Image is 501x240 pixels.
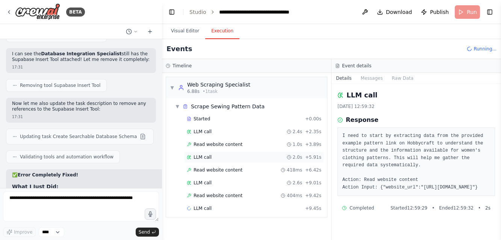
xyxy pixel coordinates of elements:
[305,116,321,122] span: + 0.00s
[293,129,302,135] span: 2.4s
[350,205,374,211] span: Completed
[123,27,141,36] button: Switch to previous chat
[3,227,36,237] button: Improve
[12,51,150,63] p: I can see the still has the Supabase Insert Tool attached! Let me remove it completely:
[305,205,321,211] span: + 9.45s
[293,154,302,160] span: 2.0s
[439,205,474,211] span: Ended 12:59:32
[305,141,321,147] span: + 3.89s
[173,63,192,69] h3: Timeline
[484,7,495,17] button: Show right sidebar
[12,184,59,190] strong: What I Just Did:
[293,180,302,186] span: 2.6s
[338,103,495,109] div: [DATE] 12:59:32
[205,23,239,39] button: Execution
[187,88,200,94] span: 6.88s
[474,46,496,52] span: Running...
[374,5,415,19] button: Download
[194,193,242,199] span: Read website content
[144,27,156,36] button: Start a new chat
[305,154,321,160] span: + 5.91s
[189,9,206,15] a: Studio
[41,51,121,56] strong: Database Integration Specialist
[287,193,302,199] span: 404ms
[430,8,449,16] span: Publish
[386,8,412,16] span: Download
[485,205,490,211] span: 2 s
[12,64,150,70] div: 17:31
[12,114,150,120] div: 17:31
[305,129,321,135] span: + 2.35s
[293,141,302,147] span: 1.0s
[20,154,114,160] span: Validating tools and automation workflow
[203,88,218,94] span: • 1 task
[287,167,302,173] span: 418ms
[194,129,212,135] span: LLM call
[170,85,174,91] span: ▼
[20,82,100,88] span: Removing tool Supabase Insert Tool
[194,141,242,147] span: Read website content
[194,205,212,211] span: LLM call
[66,8,85,17] div: BETA
[139,229,150,235] span: Send
[12,172,221,178] h2: ✅
[175,103,180,109] span: ▼
[346,115,378,125] h3: Response
[432,205,434,211] span: •
[194,154,212,160] span: LLM call
[18,172,78,178] strong: Error Completely Fixed!
[136,228,159,237] button: Send
[166,7,177,17] button: Hide left sidebar
[194,180,212,186] span: LLM call
[305,180,321,186] span: + 9.01s
[387,73,418,84] button: Raw Data
[191,103,265,110] div: Scrape Sewing Pattern Data
[194,116,210,122] span: Started
[145,208,156,220] button: Click to speak your automation idea
[305,193,321,199] span: + 9.42s
[14,229,32,235] span: Improve
[194,167,242,173] span: Read website content
[165,23,205,39] button: Visual Editor
[391,205,427,211] span: Started 12:59:29
[15,3,60,20] img: Logo
[331,73,356,84] button: Details
[20,134,137,140] span: Updating task Create Searchable Database Schema
[342,63,371,69] h3: Event details
[418,5,452,19] button: Publish
[478,205,481,211] span: •
[187,81,250,88] div: Web Scraping Specialist
[12,101,150,112] p: Now let me also update the task description to remove any references to the Supabase Insert Tool:
[356,73,387,84] button: Messages
[189,8,304,16] nav: breadcrumb
[347,90,377,100] h2: LLM call
[166,44,192,54] h2: Events
[342,132,490,191] pre: I need to start by extracting data from the provided example pattern link on Hobbycraft to unders...
[305,167,321,173] span: + 6.42s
